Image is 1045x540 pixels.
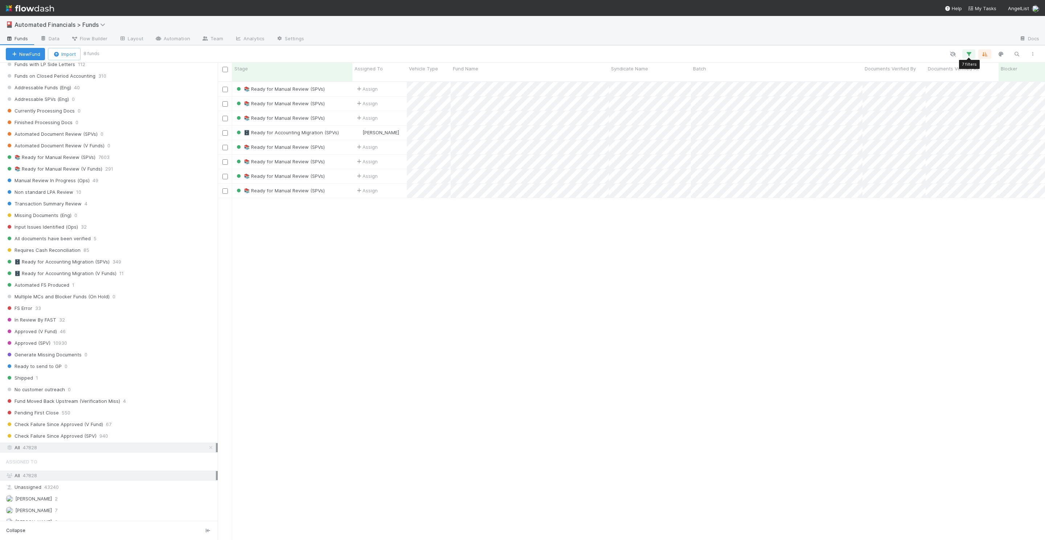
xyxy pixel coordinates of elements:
[928,65,979,72] span: Documents Verified At
[6,118,73,127] span: Finished Processing Docs
[75,118,78,127] span: 0
[60,327,66,336] span: 46
[123,397,126,406] span: 4
[1032,5,1039,12] img: avatar_17610dbf-fae2-46fa-90b6-017e9223b3c9.png
[235,188,325,193] span: 📚 Ready for Manual Review (SPVs)
[235,173,325,179] span: 📚 Ready for Manual Review (SPVs)
[235,85,325,93] div: 📚 Ready for Manual Review (SPVs)
[222,159,228,165] input: Toggle Row Selected
[55,506,57,515] span: 7
[65,33,113,45] a: Flow Builder
[968,5,996,12] a: My Tasks
[112,292,115,301] span: 0
[355,172,378,180] span: Assign
[355,158,378,165] div: Assign
[235,143,325,151] div: 📚 Ready for Manual Review (SPVs)
[78,106,81,115] span: 0
[98,153,110,162] span: 7603
[355,114,378,122] span: Assign
[865,65,916,72] span: Documents Verified By
[74,83,80,92] span: 40
[6,408,59,417] span: Pending First Close
[355,187,378,194] span: Assign
[83,50,99,57] small: 8 funds
[149,33,196,45] a: Automation
[355,143,378,151] span: Assign
[6,71,95,81] span: Funds on Closed Period Accounting
[83,246,89,255] span: 85
[113,33,149,45] a: Layout
[235,115,325,121] span: 📚 Ready for Manual Review (SPVs)
[55,517,58,527] span: 6
[355,129,399,136] div: [PERSON_NAME]
[270,33,310,45] a: Settings
[235,86,325,92] span: 📚 Ready for Manual Review (SPVs)
[409,65,438,72] span: Vehicle Type
[6,385,65,394] span: No customer outreach
[6,327,57,336] span: Approved (V Fund)
[6,304,32,313] span: FS Error
[222,87,228,92] input: Toggle Row Selected
[235,158,325,165] div: 📚 Ready for Manual Review (SPVs)
[6,431,97,441] span: Check Failure Since Approved (SPV)
[6,339,50,348] span: Approved (SPV)
[222,101,228,107] input: Toggle Row Selected
[222,145,228,150] input: Toggle Row Selected
[6,373,33,382] span: Shipped
[6,483,216,492] div: Unassigned
[968,5,996,11] span: My Tasks
[23,472,37,478] span: 47828
[222,188,228,194] input: Toggle Row Selected
[81,222,87,232] span: 32
[6,48,45,60] button: NewFund
[6,21,13,28] span: 🎴
[94,234,97,243] span: 5
[6,518,13,525] img: avatar_dbacaa61-7a5b-4cd3-8dce-10af25fe9829.png
[6,315,56,324] span: In Review By FAST
[235,100,325,107] div: 📚 Ready for Manual Review (SPVs)
[15,519,52,525] span: [PERSON_NAME]
[693,65,706,72] span: Batch
[6,153,95,162] span: 📚 Ready for Manual Review (SPVs)
[72,95,75,104] span: 0
[355,100,378,107] span: Assign
[235,172,325,180] div: 📚 Ready for Manual Review (SPVs)
[6,95,69,104] span: Addressable SPVs (Eng)
[1008,5,1029,11] span: AngelList
[65,362,67,371] span: 0
[6,106,75,115] span: Currently Processing Docs
[15,21,109,28] span: Automated Financials > Funds
[112,257,121,266] span: 349
[76,188,81,197] span: 10
[235,187,325,194] div: 📚 Ready for Manual Review (SPVs)
[1013,33,1045,45] a: Docs
[6,420,103,429] span: Check Failure Since Approved (V Fund)
[34,33,65,45] a: Data
[6,83,71,92] span: Addressable Funds (Eng)
[222,130,228,136] input: Toggle Row Selected
[101,130,103,139] span: 0
[235,130,339,135] span: 🗄️ Ready for Accounting Migration (SPVs)
[72,281,74,290] span: 1
[106,420,111,429] span: 67
[235,114,325,122] div: 📚 Ready for Manual Review (SPVs)
[235,129,339,136] div: 🗄️ Ready for Accounting Migration (SPVs)
[6,397,120,406] span: Fund Moved Back Upstream (Verification Miss)
[44,483,59,492] span: 43240
[6,443,216,452] div: All
[6,199,82,208] span: Transaction Summary Review
[6,35,28,42] span: Funds
[6,281,69,290] span: Automated FS Produced
[611,65,648,72] span: Syndicate Name
[6,188,73,197] span: Non standard LPA Review
[55,494,58,503] span: 2
[119,269,124,278] span: 11
[59,315,65,324] span: 32
[15,496,52,502] span: [PERSON_NAME]
[35,304,41,313] span: 33
[6,527,25,534] span: Collapse
[235,144,325,150] span: 📚 Ready for Manual Review (SPVs)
